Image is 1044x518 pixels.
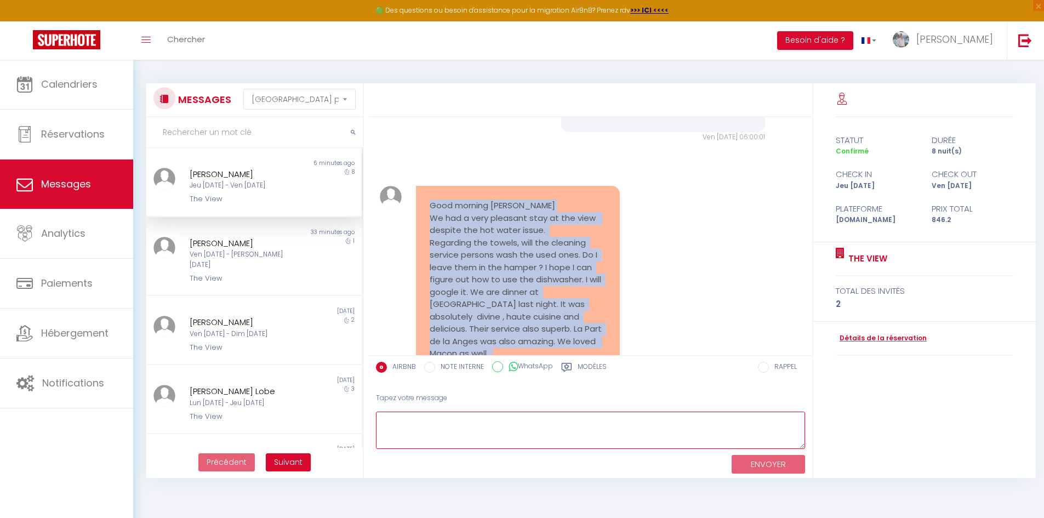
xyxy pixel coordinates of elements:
div: Prix total [925,202,1020,215]
div: The View [190,411,301,422]
div: [DATE] [254,376,361,385]
button: Next [266,453,311,472]
span: Suivant [274,457,303,468]
button: Besoin d'aide ? [777,31,853,50]
div: Plateforme [829,202,925,215]
div: [DOMAIN_NAME] [829,215,925,225]
div: [PERSON_NAME] [190,237,301,250]
label: WhatsApp [503,361,553,373]
img: ... [380,186,402,208]
div: Lun [DATE] - Jeu [DATE] [190,398,301,408]
span: Hébergement [41,326,109,340]
div: 846.2 [925,215,1020,225]
img: ... [153,316,175,338]
div: 6 minutes ago [254,159,361,168]
span: Analytics [41,226,85,240]
div: check in [829,168,925,181]
div: [PERSON_NAME] [190,168,301,181]
span: Calendriers [41,77,98,91]
a: >>> ICI <<<< [630,5,669,15]
div: 8 nuit(s) [925,146,1020,157]
img: ... [153,385,175,407]
div: check out [925,168,1020,181]
pre: Good morning [PERSON_NAME] We had a very pleasant stay at the view despite the hot water issue. R... [430,200,606,372]
div: [PERSON_NAME] [190,316,301,329]
div: Ven [DATE] 06:00:01 [561,132,765,143]
img: Super Booking [33,30,100,49]
span: Notifications [42,376,104,390]
button: Previous [198,453,255,472]
span: [PERSON_NAME] [916,32,993,46]
span: 2 [351,316,355,324]
div: durée [925,134,1020,147]
h3: MESSAGES [175,87,231,112]
label: AIRBNB [387,362,416,374]
span: Précédent [207,457,247,468]
a: Chercher [159,21,213,60]
div: Jeu [DATE] [829,181,925,191]
div: Jeu [DATE] - Ven [DATE] [190,180,301,191]
div: The View [190,273,301,284]
div: [DATE] [254,307,361,316]
img: ... [893,31,909,48]
img: ... [153,168,175,190]
span: Chercher [167,33,205,45]
div: 2 [836,298,1014,311]
span: Confirmé [836,146,869,156]
div: [PERSON_NAME] Lobe [190,385,301,398]
div: The View [190,342,301,353]
a: ... [PERSON_NAME] [885,21,1007,60]
label: RAPPEL [769,362,797,374]
div: The View [190,193,301,204]
div: Ven [DATE] - [PERSON_NAME] [DATE] [190,249,301,270]
span: Réservations [41,127,105,141]
input: Rechercher un mot clé [146,117,363,148]
span: Messages [41,177,91,191]
div: Ven [DATE] - Dim [DATE] [190,329,301,339]
label: Modèles [578,362,607,375]
a: Détails de la réservation [836,333,927,344]
button: ENVOYER [732,455,805,474]
div: statut [829,134,925,147]
span: 3 [351,385,355,393]
span: Paiements [41,276,93,290]
img: ... [153,237,175,259]
a: The View [845,252,887,265]
div: [DATE] [254,445,361,454]
img: logout [1018,33,1032,47]
div: total des invités [836,284,1014,298]
div: Tapez votre message [376,385,805,412]
label: NOTE INTERNE [435,362,484,374]
span: 1 [353,237,355,245]
div: 33 minutes ago [254,228,361,237]
div: Ven [DATE] [925,181,1020,191]
span: 8 [352,168,355,176]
